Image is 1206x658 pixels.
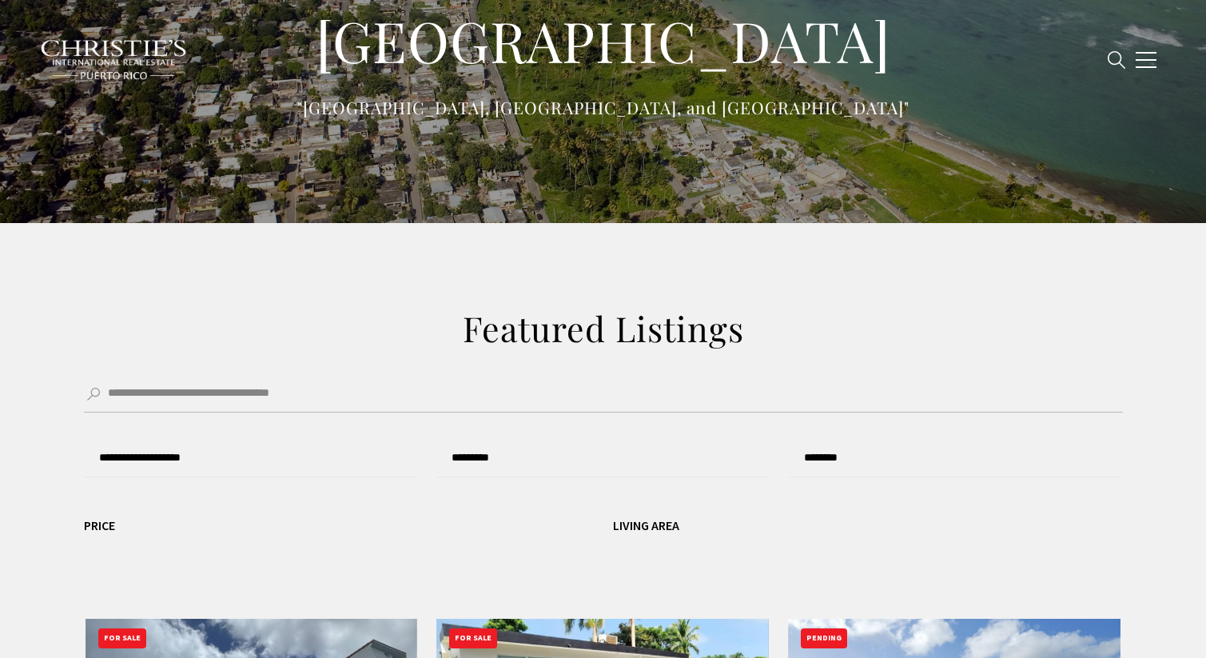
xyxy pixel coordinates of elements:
p: "[GEOGRAPHIC_DATA], [GEOGRAPHIC_DATA], and [GEOGRAPHIC_DATA]" [284,94,923,121]
div: For Sale [98,628,146,648]
div: Living Area [613,519,679,532]
div: For Sale [449,628,497,648]
h2: Featured Listings [260,306,947,351]
div: Price [84,519,115,532]
img: Christie's International Real Estate black text logo [40,39,189,81]
div: Pending [801,628,847,648]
